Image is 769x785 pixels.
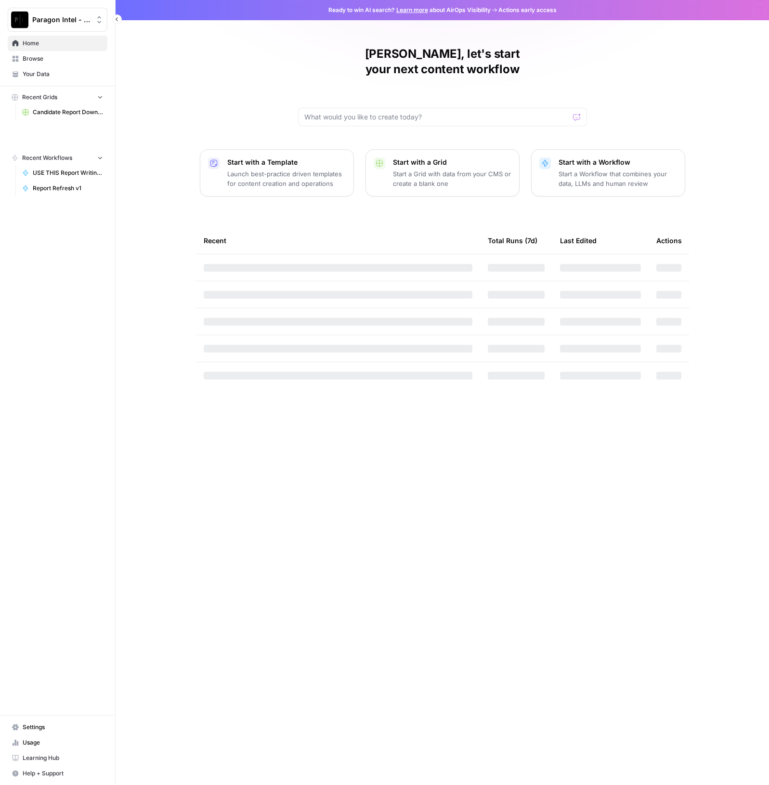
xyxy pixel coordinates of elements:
[227,169,346,188] p: Launch best-practice driven templates for content creation and operations
[656,227,682,254] div: Actions
[559,157,677,167] p: Start with a Workflow
[22,93,57,102] span: Recent Grids
[32,15,91,25] span: Paragon Intel - Bill / Ty / [PERSON_NAME] R&D
[227,157,346,167] p: Start with a Template
[8,66,107,82] a: Your Data
[11,11,28,28] img: Paragon Intel - Bill / Ty / Colby R&D Logo
[23,39,103,48] span: Home
[498,6,557,14] span: Actions early access
[8,51,107,66] a: Browse
[488,227,537,254] div: Total Runs (7d)
[33,169,103,177] span: USE THIS Report Writing Workflow - v2 Gemini One Analysis
[393,157,511,167] p: Start with a Grid
[33,108,103,117] span: Candidate Report Download Sheet
[18,165,107,181] a: USE THIS Report Writing Workflow - v2 Gemini One Analysis
[23,54,103,63] span: Browse
[8,766,107,781] button: Help + Support
[33,184,103,193] span: Report Refresh v1
[365,149,520,196] button: Start with a GridStart a Grid with data from your CMS or create a blank one
[304,112,569,122] input: What would you like to create today?
[8,720,107,735] a: Settings
[23,754,103,762] span: Learning Hub
[560,227,597,254] div: Last Edited
[328,6,491,14] span: Ready to win AI search? about AirOps Visibility
[8,151,107,165] button: Recent Workflows
[393,169,511,188] p: Start a Grid with data from your CMS or create a blank one
[8,735,107,750] a: Usage
[298,46,587,77] h1: [PERSON_NAME], let's start your next content workflow
[8,90,107,105] button: Recent Grids
[396,6,428,13] a: Learn more
[200,149,354,196] button: Start with a TemplateLaunch best-practice driven templates for content creation and operations
[18,105,107,120] a: Candidate Report Download Sheet
[531,149,685,196] button: Start with a WorkflowStart a Workflow that combines your data, LLMs and human review
[8,8,107,32] button: Workspace: Paragon Intel - Bill / Ty / Colby R&D
[559,169,677,188] p: Start a Workflow that combines your data, LLMs and human review
[22,154,72,162] span: Recent Workflows
[204,227,472,254] div: Recent
[23,723,103,732] span: Settings
[8,36,107,51] a: Home
[8,750,107,766] a: Learning Hub
[23,769,103,778] span: Help + Support
[23,738,103,747] span: Usage
[23,70,103,78] span: Your Data
[18,181,107,196] a: Report Refresh v1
